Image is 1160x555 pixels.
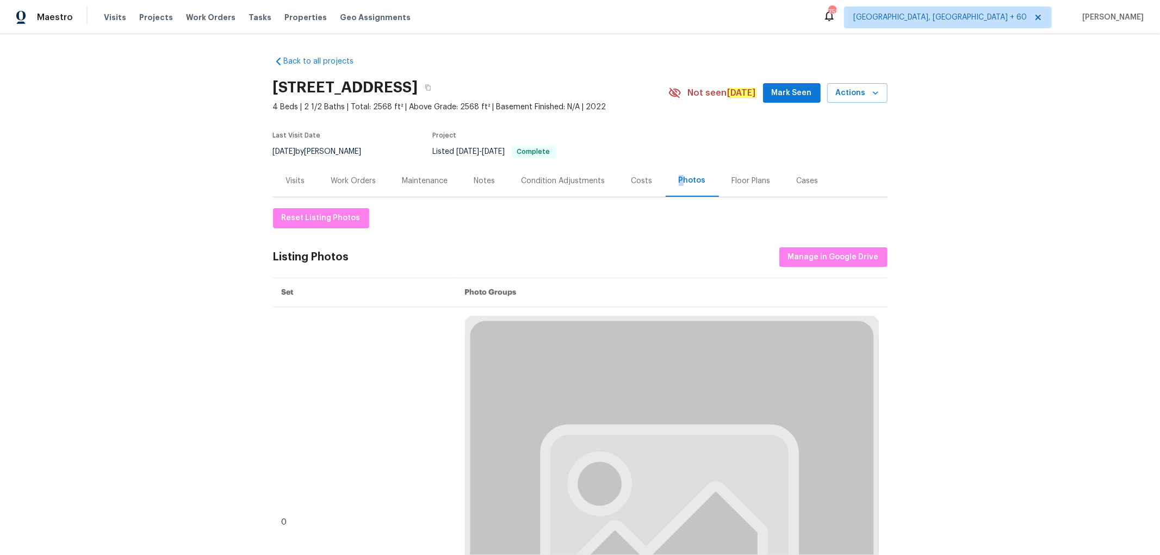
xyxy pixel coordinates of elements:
div: Maintenance [402,176,448,186]
span: - [457,148,505,155]
span: Reset Listing Photos [282,211,361,225]
h2: [STREET_ADDRESS] [273,82,418,93]
span: Tasks [249,14,271,21]
span: Visits [104,12,126,23]
th: Photo Groups [456,278,888,307]
span: Projects [139,12,173,23]
span: [GEOGRAPHIC_DATA], [GEOGRAPHIC_DATA] + 60 [853,12,1027,23]
div: Floor Plans [732,176,771,186]
em: [DATE] [727,88,756,98]
span: Complete [513,148,555,155]
span: 4 Beds | 2 1/2 Baths | Total: 2568 ft² | Above Grade: 2568 ft² | Basement Finished: N/A | 2022 [273,102,668,113]
span: Actions [836,86,879,100]
button: Mark Seen [763,83,821,103]
span: Listed [433,148,556,155]
div: Costs [631,176,653,186]
div: 752 [828,7,836,17]
span: [DATE] [273,148,296,155]
div: Work Orders [331,176,376,186]
div: Listing Photos [273,252,349,263]
div: Photos [679,175,706,186]
span: [DATE] [482,148,505,155]
button: Actions [827,83,888,103]
span: Not seen [688,88,756,98]
span: [DATE] [457,148,480,155]
button: Copy Address [418,78,438,97]
span: Properties [284,12,327,23]
span: Project [433,132,457,139]
a: Back to all projects [273,56,377,67]
span: [PERSON_NAME] [1078,12,1144,23]
div: Notes [474,176,495,186]
div: Cases [797,176,818,186]
div: Visits [286,176,305,186]
span: Maestro [37,12,73,23]
span: Geo Assignments [340,12,411,23]
div: by [PERSON_NAME] [273,145,375,158]
span: Last Visit Date [273,132,321,139]
span: Manage in Google Drive [788,251,879,264]
button: Manage in Google Drive [779,247,888,267]
button: Reset Listing Photos [273,208,369,228]
span: Work Orders [186,12,235,23]
th: Set [273,278,456,307]
div: Condition Adjustments [522,176,605,186]
span: Mark Seen [772,86,812,100]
